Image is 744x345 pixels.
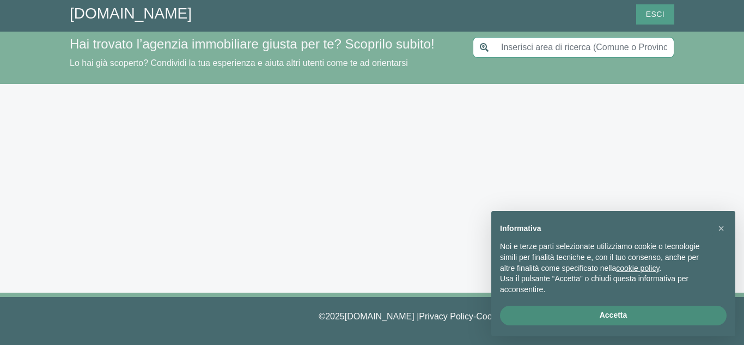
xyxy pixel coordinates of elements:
[636,4,674,25] button: Esci
[500,306,727,325] button: Accetta
[70,5,192,22] a: [DOMAIN_NAME]
[70,37,460,52] h4: Hai trovato l’agenzia immobiliare giusta per te? Scoprilo subito!
[495,37,674,58] input: Inserisci area di ricerca (Comune o Provincia)
[718,222,724,234] span: ×
[712,220,730,237] button: Chiudi questa informativa
[476,312,529,321] a: Cookie Policy
[500,274,709,295] p: Usa il pulsante “Accetta” o chiudi questa informativa per acconsentire.
[616,264,659,273] a: cookie policy - il link si apre in una nuova scheda
[500,224,709,233] h2: Informativa
[500,241,709,274] p: Noi e terze parti selezionate utilizziamo cookie o tecnologie simili per finalità tecniche e, con...
[419,312,473,321] a: Privacy Policy
[70,310,674,323] p: © 2025 [DOMAIN_NAME] | - - |
[641,8,670,21] span: Esci
[70,57,460,70] p: Lo hai già scoperto? Condividi la tua esperienza e aiuta altri utenti come te ad orientarsi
